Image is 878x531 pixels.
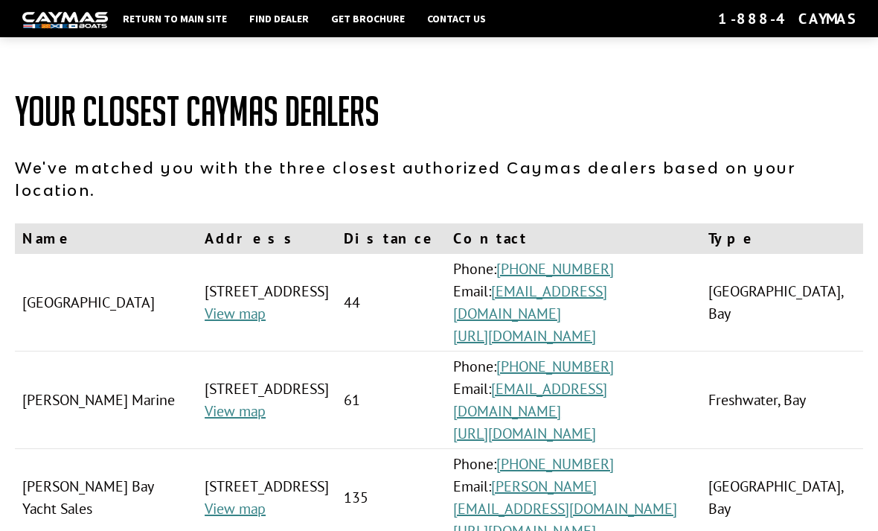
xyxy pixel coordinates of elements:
[242,9,316,28] a: Find Dealer
[701,223,863,254] th: Type
[496,259,614,279] a: [PHONE_NUMBER]
[420,9,493,28] a: Contact Us
[336,254,446,352] td: 44
[324,9,412,28] a: Get Brochure
[336,223,446,254] th: Distance
[205,304,266,323] a: View map
[22,12,108,28] img: white-logo-c9c8dbefe5ff5ceceb0f0178aa75bf4bb51f6bca0971e226c86eb53dfe498488.png
[205,401,266,421] a: View map
[446,254,701,352] td: Phone: Email:
[701,352,863,449] td: Freshwater, Bay
[453,326,596,346] a: [URL][DOMAIN_NAME]
[15,89,863,134] h1: Your Closest Caymas Dealers
[197,352,336,449] td: [STREET_ADDRESS]
[205,499,266,518] a: View map
[115,9,234,28] a: Return to main site
[718,9,856,28] div: 1-888-4CAYMAS
[453,282,607,323] a: [EMAIL_ADDRESS][DOMAIN_NAME]
[453,477,677,518] a: [PERSON_NAME][EMAIL_ADDRESS][DOMAIN_NAME]
[453,424,596,443] a: [URL][DOMAIN_NAME]
[446,223,701,254] th: Contact
[197,223,336,254] th: Address
[496,454,614,474] a: [PHONE_NUMBER]
[15,254,197,352] td: [GEOGRAPHIC_DATA]
[496,357,614,376] a: [PHONE_NUMBER]
[15,156,863,201] p: We've matched you with the three closest authorized Caymas dealers based on your location.
[336,352,446,449] td: 61
[446,352,701,449] td: Phone: Email:
[453,379,607,421] a: [EMAIL_ADDRESS][DOMAIN_NAME]
[197,254,336,352] td: [STREET_ADDRESS]
[15,223,197,254] th: Name
[15,352,197,449] td: [PERSON_NAME] Marine
[701,254,863,352] td: [GEOGRAPHIC_DATA], Bay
